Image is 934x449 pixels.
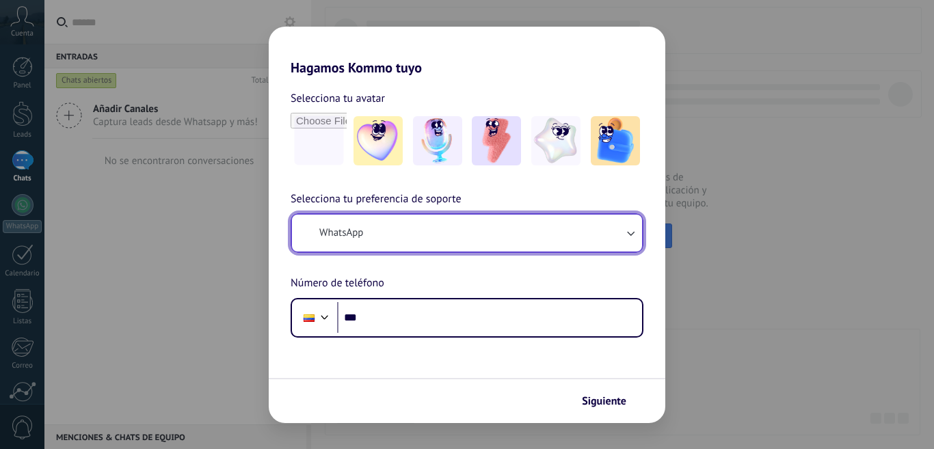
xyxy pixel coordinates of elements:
[582,396,626,406] span: Siguiente
[591,116,640,165] img: -5.jpeg
[472,116,521,165] img: -3.jpeg
[291,275,384,292] span: Número de teléfono
[291,90,385,107] span: Selecciona tu avatar
[291,191,462,208] span: Selecciona tu preferencia de soporte
[269,27,665,76] h2: Hagamos Kommo tuyo
[413,116,462,165] img: -2.jpeg
[296,303,322,332] div: Colombia: + 57
[292,215,642,251] button: WhatsApp
[319,226,363,240] span: WhatsApp
[353,116,403,165] img: -1.jpeg
[531,116,581,165] img: -4.jpeg
[576,390,645,413] button: Siguiente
